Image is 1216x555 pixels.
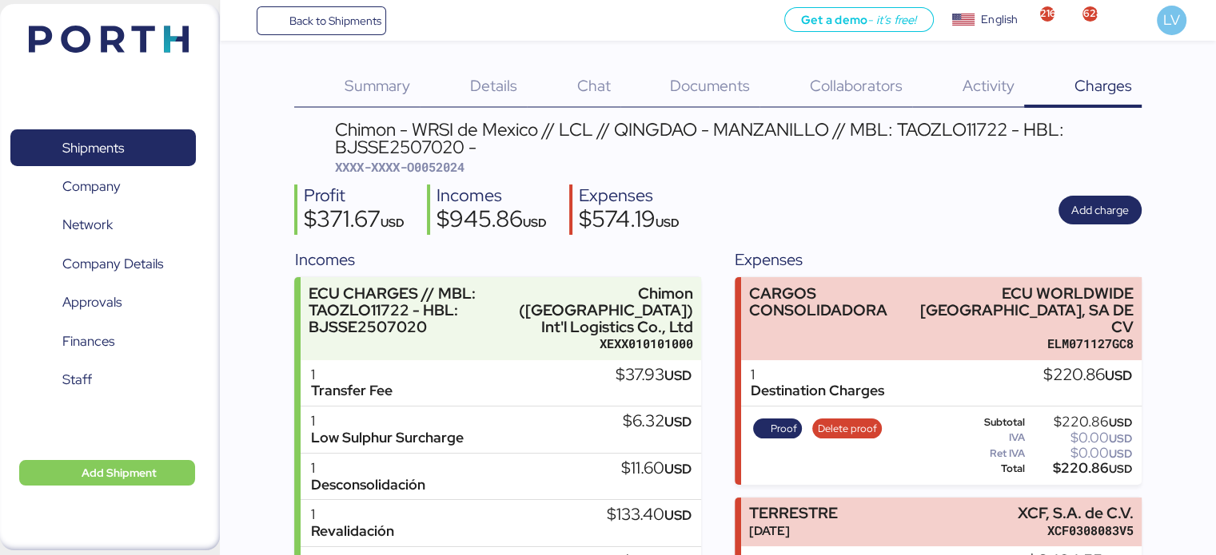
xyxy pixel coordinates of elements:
[810,75,903,96] span: Collaborators
[1109,462,1132,476] span: USD
[1109,415,1132,430] span: USD
[437,184,547,208] div: Incomes
[664,506,692,524] span: USD
[664,367,692,384] span: USD
[751,367,884,383] div: 1
[621,460,692,478] div: $11.60
[903,335,1134,352] div: ELM071127GC8
[335,121,1142,157] div: Chimon - WRSI de Mexico // LCL // QINGDAO - MANZANILLO // MBL: TAOZLO11722 - HBL: BJSSE2507020 -
[62,368,92,391] span: Staff
[517,335,694,352] div: XEXX010101000
[304,184,405,208] div: Profit
[310,413,463,430] div: 1
[959,432,1025,443] div: IVA
[229,7,257,34] button: Menu
[903,285,1134,335] div: ECU WORLDWIDE [GEOGRAPHIC_DATA], SA DE CV
[576,75,610,96] span: Chat
[735,248,1141,272] div: Expenses
[664,413,692,430] span: USD
[62,213,113,236] span: Network
[1105,367,1132,384] span: USD
[1028,447,1132,459] div: $0.00
[10,168,196,205] a: Company
[310,367,392,383] div: 1
[310,460,425,477] div: 1
[10,129,196,166] a: Shipments
[1018,522,1134,539] div: XCF0308083V5
[749,522,838,539] div: [DATE]
[335,159,464,175] span: XXXX-XXXX-O0052024
[981,11,1018,28] div: English
[304,208,405,235] div: $371.67
[623,413,692,430] div: $6.32
[381,215,405,230] span: USD
[771,420,797,438] span: Proof
[345,75,410,96] span: Summary
[959,448,1025,459] div: Ret IVA
[10,284,196,321] a: Approvals
[309,285,509,335] div: ECU CHARGES // MBL: TAOZLO11722 - HBL: BJSSE2507020
[437,208,547,235] div: $945.86
[753,418,803,439] button: Proof
[607,506,692,524] div: $133.40
[1074,75,1131,96] span: Charges
[10,207,196,244] a: Network
[1028,416,1132,428] div: $220.86
[959,417,1025,428] div: Subtotal
[1018,505,1134,521] div: XCF, S.A. de C.V.
[310,506,393,523] div: 1
[62,137,124,160] span: Shipments
[664,460,692,478] span: USD
[1071,200,1129,220] span: Add charge
[749,505,838,521] div: TERRESTRE
[656,215,680,230] span: USD
[62,291,122,314] span: Approvals
[517,285,694,335] div: Chimon ([GEOGRAPHIC_DATA]) Int'l Logistics Co., Ltd
[1109,431,1132,446] span: USD
[257,6,387,35] a: Back to Shipments
[294,248,700,272] div: Incomes
[62,175,121,198] span: Company
[10,246,196,283] a: Company Details
[310,383,392,399] div: Transfer Fee
[310,430,463,446] div: Low Sulphur Surcharge
[579,208,680,235] div: $574.19
[310,477,425,494] div: Desconsolidación
[1109,446,1132,461] span: USD
[10,362,196,398] a: Staff
[616,367,692,384] div: $37.93
[812,418,882,439] button: Delete proof
[579,184,680,208] div: Expenses
[62,330,114,353] span: Finances
[1059,196,1142,224] button: Add charge
[1043,367,1132,384] div: $220.86
[19,460,195,486] button: Add Shipment
[310,523,393,540] div: Revalidación
[62,252,163,276] span: Company Details
[10,323,196,360] a: Finances
[1163,10,1179,30] span: LV
[963,75,1015,96] span: Activity
[751,383,884,399] div: Destination Charges
[670,75,750,96] span: Documents
[749,285,895,319] div: CARGOS CONSOLIDADORA
[1028,462,1132,474] div: $220.86
[470,75,517,96] span: Details
[289,11,381,30] span: Back to Shipments
[1028,432,1132,444] div: $0.00
[523,215,547,230] span: USD
[818,420,877,438] span: Delete proof
[959,463,1025,474] div: Total
[82,463,157,482] span: Add Shipment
